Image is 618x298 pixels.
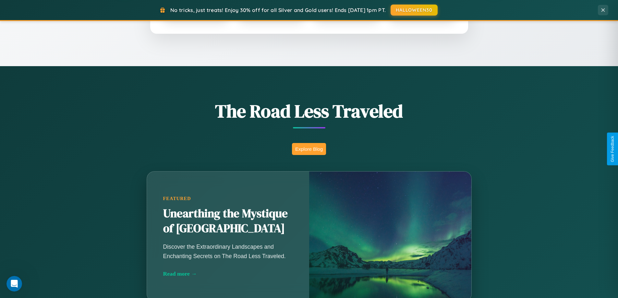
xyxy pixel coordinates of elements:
h2: Unearthing the Mystique of [GEOGRAPHIC_DATA] [163,206,293,236]
p: Discover the Extraordinary Landscapes and Enchanting Secrets on The Road Less Traveled. [163,242,293,260]
div: Give Feedback [610,136,615,162]
span: No tricks, just treats! Enjoy 30% off for all Silver and Gold users! Ends [DATE] 1pm PT. [170,7,386,13]
div: Read more → [163,270,293,277]
h1: The Road Less Traveled [115,99,504,124]
button: Explore Blog [292,143,326,155]
iframe: Intercom live chat [6,276,22,292]
button: HALLOWEEN30 [391,5,438,16]
div: Featured [163,196,293,201]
